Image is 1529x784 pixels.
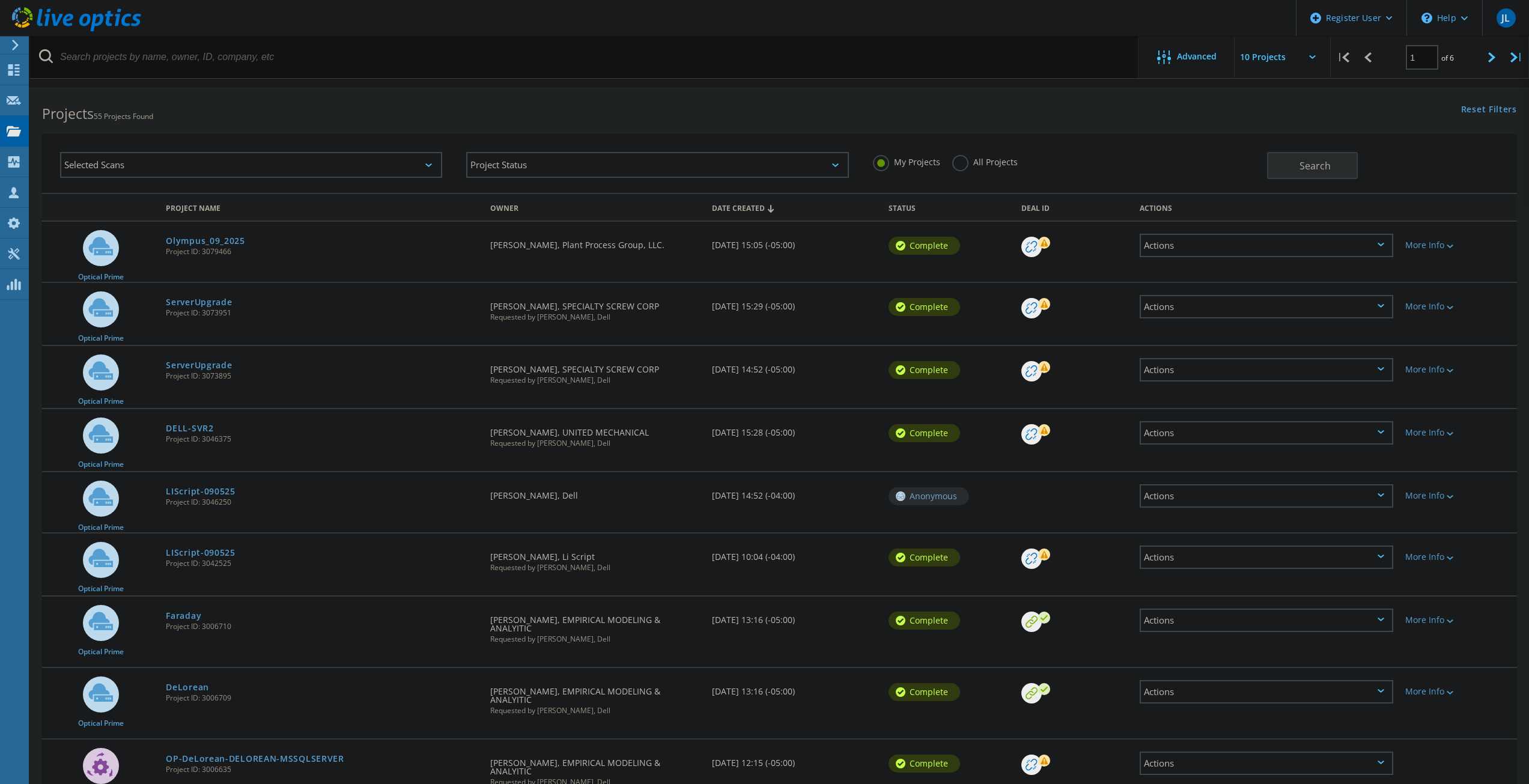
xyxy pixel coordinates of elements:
[484,668,705,726] div: [PERSON_NAME], EMPIRICAL MODELING & ANALYITIC
[889,361,960,379] div: Complete
[883,196,1015,218] div: Status
[78,524,124,531] span: Optical Prime
[490,707,699,714] span: Requested by [PERSON_NAME], Dell
[1140,680,1393,703] div: Actions
[1299,159,1331,172] span: Search
[1421,13,1432,23] svg: \n
[484,597,705,655] div: [PERSON_NAME], EMPIRICAL MODELING & ANALYITIC
[889,612,960,630] div: Complete
[166,560,478,567] span: Project ID: 3042525
[78,398,124,405] span: Optical Prime
[166,487,236,496] a: LIScript-090525
[1461,105,1517,115] a: Reset Filters
[1134,196,1399,218] div: Actions
[166,694,478,702] span: Project ID: 3006709
[706,533,883,573] div: [DATE] 10:04 (-04:00)
[166,548,236,557] a: LIScript-090525
[30,36,1139,78] input: Search projects by name, owner, ID, company, etc
[706,597,883,636] div: [DATE] 13:16 (-05:00)
[873,155,940,166] label: My Projects
[166,309,478,317] span: Project ID: 3073951
[166,683,209,691] a: DeLorean
[889,755,960,773] div: Complete
[706,472,883,512] div: [DATE] 14:52 (-04:00)
[1405,616,1511,624] div: More Info
[1140,295,1393,318] div: Actions
[952,155,1018,166] label: All Projects
[12,25,141,34] a: Live Optics Dashboard
[889,237,960,255] div: Complete
[1405,241,1511,249] div: More Info
[484,283,705,333] div: [PERSON_NAME], SPECIALTY SCREW CORP
[490,377,699,384] span: Requested by [PERSON_NAME], Dell
[1441,53,1454,63] span: of 6
[706,740,883,779] div: [DATE] 12:15 (-05:00)
[706,346,883,386] div: [DATE] 14:52 (-05:00)
[166,766,478,773] span: Project ID: 3006635
[706,409,883,449] div: [DATE] 15:28 (-05:00)
[166,237,245,245] a: Olympus_09_2025
[1177,52,1217,61] span: Advanced
[889,298,960,316] div: Complete
[1405,687,1511,696] div: More Info
[1501,13,1510,23] span: JL
[1405,553,1511,561] div: More Info
[484,346,705,396] div: [PERSON_NAME], SPECIALTY SCREW CORP
[490,440,699,447] span: Requested by [PERSON_NAME], Dell
[78,461,124,468] span: Optical Prime
[706,283,883,323] div: [DATE] 15:29 (-05:00)
[706,668,883,708] div: [DATE] 13:16 (-05:00)
[160,196,484,218] div: Project Name
[1140,609,1393,632] div: Actions
[1267,152,1358,179] button: Search
[78,720,124,727] span: Optical Prime
[166,248,478,255] span: Project ID: 3079466
[1140,545,1393,569] div: Actions
[166,755,344,763] a: OP-DeLorean-DELOREAN-MSSQLSERVER
[78,648,124,655] span: Optical Prime
[1405,365,1511,374] div: More Info
[490,314,699,321] span: Requested by [PERSON_NAME], Dell
[1140,484,1393,508] div: Actions
[1405,428,1511,437] div: More Info
[889,683,960,701] div: Complete
[889,548,960,567] div: Complete
[484,472,705,512] div: [PERSON_NAME], Dell
[484,222,705,261] div: [PERSON_NAME], Plant Process Group, LLC.
[1140,234,1393,257] div: Actions
[166,424,213,433] a: DELL-SVR2
[166,436,478,443] span: Project ID: 3046375
[166,499,478,506] span: Project ID: 3046250
[166,612,201,620] a: Faraday
[1405,302,1511,311] div: More Info
[78,585,124,592] span: Optical Prime
[484,196,705,218] div: Owner
[706,196,883,219] div: Date Created
[166,298,232,306] a: ServerUpgrade
[1331,36,1355,79] div: |
[78,273,124,281] span: Optical Prime
[706,222,883,261] div: [DATE] 15:05 (-05:00)
[484,533,705,583] div: [PERSON_NAME], Li Script
[889,424,960,442] div: Complete
[166,372,478,380] span: Project ID: 3073895
[78,335,124,342] span: Optical Prime
[466,152,848,178] div: Project Status
[889,487,969,505] div: Anonymous
[1140,421,1393,445] div: Actions
[42,104,94,123] b: Projects
[94,111,153,121] span: 55 Projects Found
[166,361,232,369] a: ServerUpgrade
[166,623,478,630] span: Project ID: 3006710
[1140,358,1393,381] div: Actions
[60,152,442,178] div: Selected Scans
[1015,196,1133,218] div: Deal Id
[490,564,699,571] span: Requested by [PERSON_NAME], Dell
[1504,36,1529,79] div: |
[1405,491,1511,500] div: More Info
[490,636,699,643] span: Requested by [PERSON_NAME], Dell
[484,409,705,459] div: [PERSON_NAME], UNITED MECHANICAL
[1140,752,1393,775] div: Actions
